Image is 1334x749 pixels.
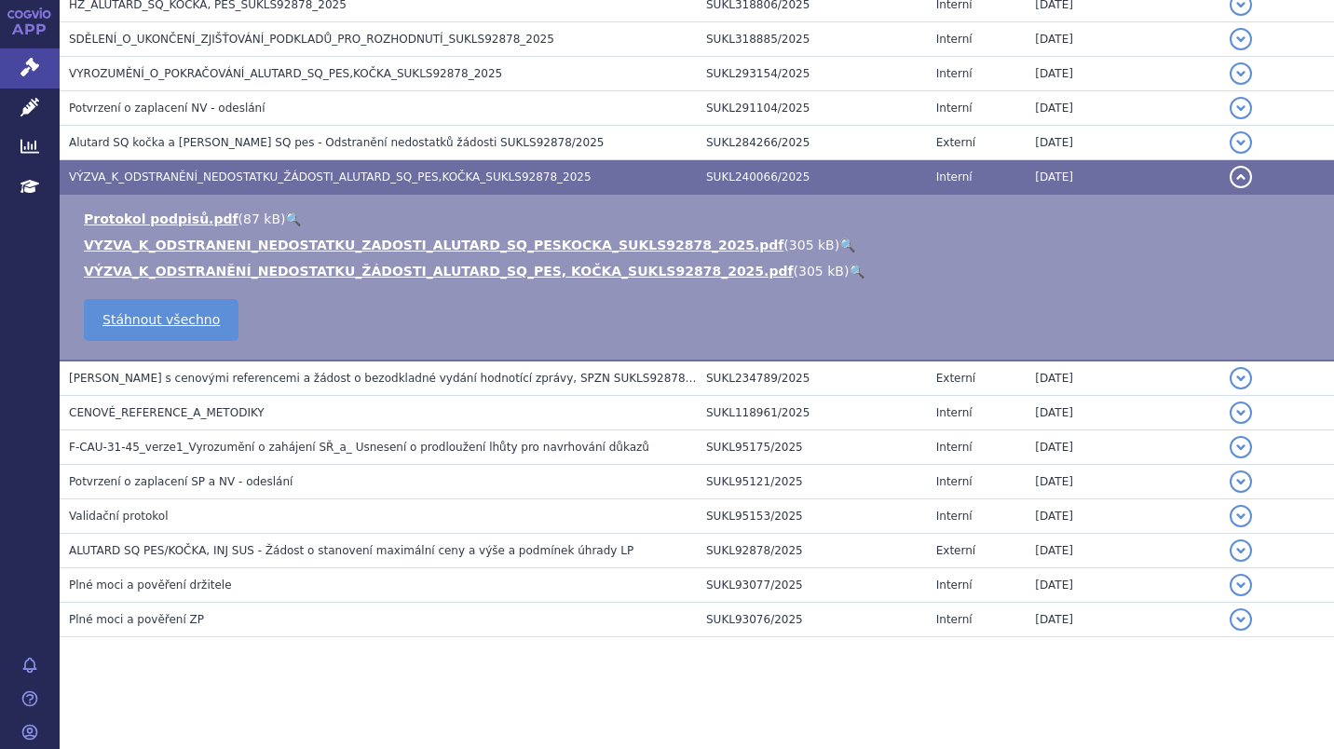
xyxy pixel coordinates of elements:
span: Interní [936,441,973,454]
td: [DATE] [1026,160,1219,195]
span: Interní [936,613,973,626]
span: F-CAU-31-45_verze1_Vyrozumění o zahájení SŘ_a_ Usnesení o prodloužení lhůty pro navrhování důkazů [69,441,649,454]
span: Externí [936,136,975,149]
span: 305 kB [798,264,844,279]
td: SUKL92878/2025 [697,534,927,568]
td: [DATE] [1026,57,1219,91]
td: SUKL291104/2025 [697,91,927,126]
a: 🔍 [285,211,301,226]
button: detail [1230,62,1252,85]
td: [DATE] [1026,603,1219,637]
a: Stáhnout všechno [84,299,238,341]
button: detail [1230,131,1252,154]
td: [DATE] [1026,91,1219,126]
li: ( ) [84,236,1315,254]
span: Interní [936,170,973,184]
td: SUKL95175/2025 [697,430,927,465]
span: 87 kB [243,211,280,226]
button: detail [1230,367,1252,389]
button: detail [1230,166,1252,188]
span: Souhlas s cenovými referencemi a žádost o bezodkladné vydání hodnotící zprávy, SPZN SUKLS92878/2025 [69,372,717,385]
span: Alutard SQ kočka a Alutard SQ pes - Odstranění nedostatků žádosti SUKLS92878/2025 [69,136,604,149]
td: [DATE] [1026,361,1219,396]
span: Plné moci a pověření držitele [69,579,232,592]
span: Interní [936,67,973,80]
td: SUKL293154/2025 [697,57,927,91]
td: SUKL95121/2025 [697,465,927,499]
button: detail [1230,97,1252,119]
span: Interní [936,33,973,46]
button: detail [1230,608,1252,631]
span: ALUTARD SQ PES/KOČKA, INJ SUS - Žádost o stanovení maximální ceny a výše a podmínek úhrady LP [69,544,633,557]
span: Potvrzení o zaplacení SP a NV - odeslání [69,475,293,488]
td: [DATE] [1026,396,1219,430]
td: SUKL93077/2025 [697,568,927,603]
td: SUKL118961/2025 [697,396,927,430]
td: SUKL284266/2025 [697,126,927,160]
span: Interní [936,579,973,592]
span: VÝZVA_K_ODSTRANĚNÍ_NEDOSTATKU_ŽÁDOSTI_ALUTARD_SQ_PES,KOČKA_SUKLS92878_2025 [69,170,592,184]
button: detail [1230,470,1252,493]
span: Interní [936,406,973,419]
button: detail [1230,539,1252,562]
td: [DATE] [1026,534,1219,568]
span: 305 kB [789,238,835,252]
span: Interní [936,475,973,488]
td: [DATE] [1026,22,1219,57]
li: ( ) [84,262,1315,280]
td: SUKL234789/2025 [697,361,927,396]
td: [DATE] [1026,430,1219,465]
td: [DATE] [1026,499,1219,534]
td: SUKL240066/2025 [697,160,927,195]
span: Plné moci a pověření ZP [69,613,204,626]
a: VYZVA_K_ODSTRANENI_NEDOSTATKU_ZADOSTI_ALUTARD_SQ_PESKOCKA_SUKLS92878_2025.pdf [84,238,783,252]
a: 🔍 [839,238,855,252]
td: SUKL318885/2025 [697,22,927,57]
a: VÝZVA_K_ODSTRANĚNÍ_NEDOSTATKU_ŽÁDOSTI_ALUTARD_SQ_PES, KOČKA_SUKLS92878_2025.pdf [84,264,794,279]
span: Interní [936,510,973,523]
li: ( ) [84,210,1315,228]
button: detail [1230,574,1252,596]
span: Validační protokol [69,510,169,523]
a: 🔍 [849,264,864,279]
span: SDĚLENÍ_O_UKONČENÍ_ZJIŠŤOVÁNÍ_PODKLADŮ_PRO_ROZHODNUTÍ_SUKLS92878_2025 [69,33,554,46]
td: SUKL95153/2025 [697,499,927,534]
td: [DATE] [1026,465,1219,499]
button: detail [1230,436,1252,458]
span: CENOVÉ_REFERENCE_A_METODIKY [69,406,265,419]
span: Interní [936,102,973,115]
span: Externí [936,372,975,385]
span: VYROZUMĚNÍ_O_POKRAČOVÁNÍ_ALUTARD_SQ_PES,KOČKA_SUKLS92878_2025 [69,67,502,80]
td: SUKL93076/2025 [697,603,927,637]
a: Protokol podpisů.pdf [84,211,238,226]
button: detail [1230,505,1252,527]
span: Externí [936,544,975,557]
td: [DATE] [1026,568,1219,603]
button: detail [1230,402,1252,424]
span: Potvrzení o zaplacení NV - odeslání [69,102,265,115]
button: detail [1230,28,1252,50]
td: [DATE] [1026,126,1219,160]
